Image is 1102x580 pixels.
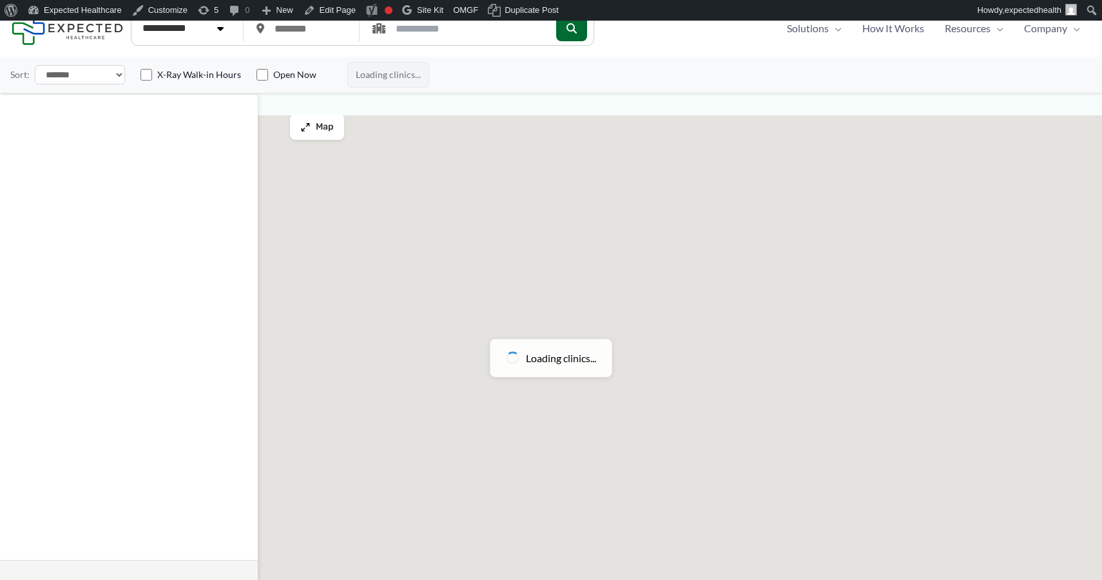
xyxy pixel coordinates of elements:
label: Open Now [273,68,316,81]
span: Loading clinics... [347,62,429,88]
span: expectedhealth [1005,5,1061,15]
a: How It Works [852,19,934,38]
span: Menu Toggle [991,19,1003,38]
img: Expected Healthcare Logo - side, dark font, small [12,12,123,44]
span: Solutions [787,19,829,38]
span: Menu Toggle [829,19,842,38]
a: SolutionsMenu Toggle [777,19,852,38]
span: Map [316,122,334,133]
span: Site Kit [417,5,443,15]
button: Map [290,114,344,140]
label: X-Ray Walk-in Hours [157,68,241,81]
a: ResourcesMenu Toggle [934,19,1014,38]
span: Resources [945,19,991,38]
a: CompanyMenu Toggle [1014,19,1090,38]
span: How It Works [862,19,924,38]
div: Focus keyphrase not set [385,6,392,14]
label: Sort: [10,66,30,83]
span: Menu Toggle [1067,19,1080,38]
span: Company [1024,19,1067,38]
span: Loading clinics... [526,349,596,368]
img: Maximize [300,122,311,132]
